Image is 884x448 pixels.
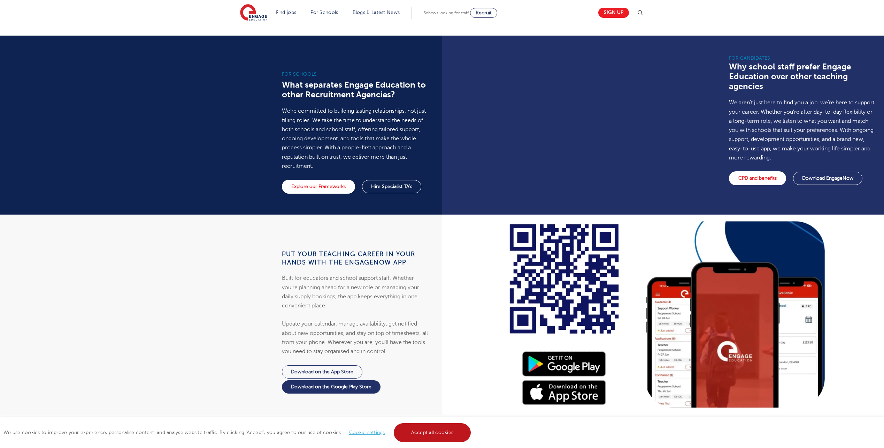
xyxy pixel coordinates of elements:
a: Accept all cookies [394,423,471,442]
a: Explore our Frameworks [282,180,355,194]
a: Recruit [470,8,497,18]
a: Cookie settings [349,430,385,435]
a: CPD and benefits [729,171,786,185]
a: Download on the App Store [282,365,362,379]
a: Find jobs [276,10,297,15]
p: Built for educators and school support staff. Whether you’re planning ahead for a new role or man... [282,274,428,310]
img: Engage Education [240,4,267,22]
h3: What separates Engage Education to other Recruitment Agencies? [282,80,428,99]
p: Update your calendar, manage availability, get notified about new opportunities, and stay on top ... [282,319,428,356]
a: Download on the Google Play Store [282,380,380,394]
h6: For Candidates [729,55,875,62]
span: Recruit [476,10,492,15]
a: For Schools [310,10,338,15]
h3: Why school staff prefer Engage Education over other teaching agencies [729,62,875,91]
p: We aren’t just here to find you a job, we’re here to support your career. Whether you’re after da... [729,98,875,162]
h6: For schools [282,71,428,78]
strong: Put your teaching career in your hands with the EngageNow app [282,251,415,266]
a: Sign up [598,8,629,18]
a: Hire Specialist TA's [362,180,421,193]
a: Download EngageNow [793,172,862,185]
p: We’re committed to building lasting relationships, not just filling roles. We take the time to un... [282,106,428,171]
span: We use cookies to improve your experience, personalise content, and analyse website traffic. By c... [3,430,472,435]
a: Blogs & Latest News [353,10,400,15]
span: Schools looking for staff [424,10,469,15]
